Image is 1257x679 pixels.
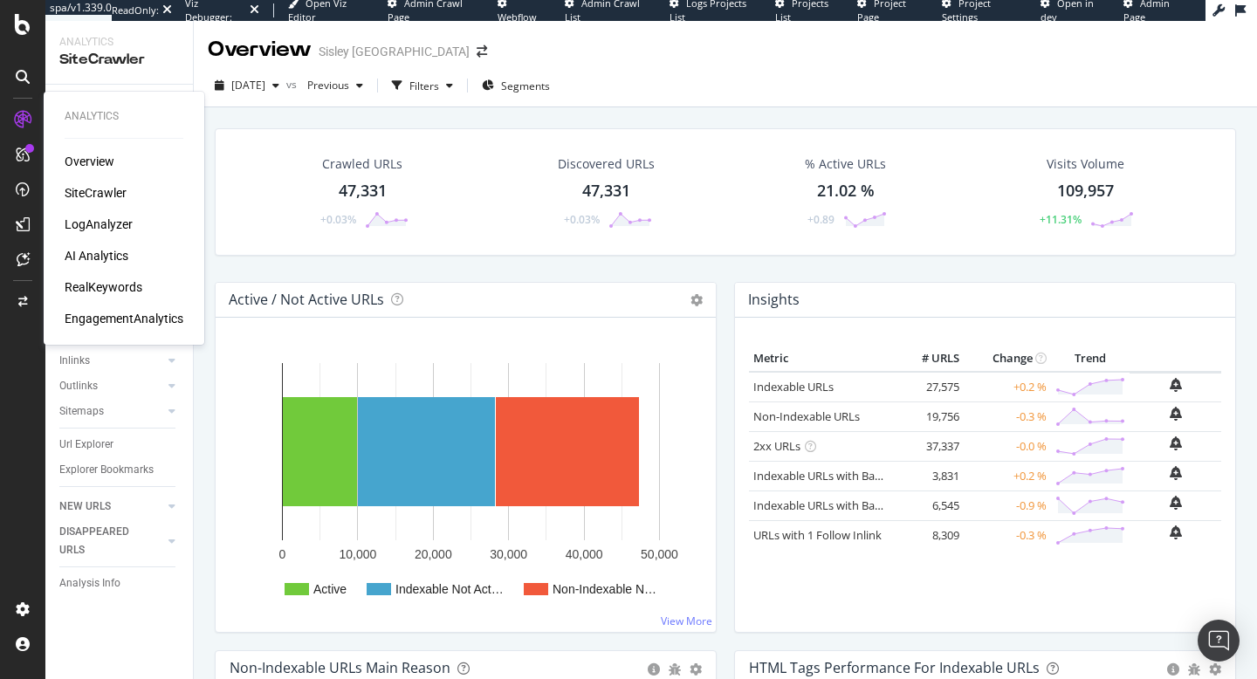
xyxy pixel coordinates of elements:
[1051,346,1130,372] th: Trend
[339,180,387,202] div: 47,331
[59,35,179,50] div: Analytics
[1040,212,1082,227] div: +11.31%
[748,288,800,312] h4: Insights
[59,523,148,559] div: DISAPPEARED URLS
[65,153,114,170] a: Overview
[112,3,159,17] div: ReadOnly:
[490,547,527,561] text: 30,000
[300,72,370,99] button: Previous
[1170,407,1182,421] div: bell-plus
[279,547,286,561] text: 0
[59,377,98,395] div: Outlinks
[59,50,179,70] div: SiteCrawler
[1167,663,1179,676] div: circle-info
[1170,466,1182,480] div: bell-plus
[753,408,860,424] a: Non-Indexable URLs
[59,377,163,395] a: Outlinks
[894,490,964,520] td: 6,545
[964,520,1051,550] td: -0.3 %
[395,582,504,596] text: Indexable Not Act…
[59,574,120,593] div: Analysis Info
[894,346,964,372] th: # URLS
[319,43,470,60] div: Sisley [GEOGRAPHIC_DATA]
[385,72,460,99] button: Filters
[231,78,265,93] span: 2025 Oct. 6th
[59,497,111,516] div: NEW URLS
[1170,436,1182,450] div: bell-plus
[690,294,703,306] i: Options
[641,547,678,561] text: 50,000
[477,45,487,58] div: arrow-right-arrow-left
[1170,525,1182,539] div: bell-plus
[415,547,452,561] text: 20,000
[753,497,944,513] a: Indexable URLs with Bad Description
[964,372,1051,402] td: +0.2 %
[964,346,1051,372] th: Change
[65,278,142,296] a: RealKeywords
[208,35,312,65] div: Overview
[208,72,286,99] button: [DATE]
[805,155,886,173] div: % Active URLs
[501,79,550,93] span: Segments
[65,247,128,264] a: AI Analytics
[753,468,899,484] a: Indexable URLs with Bad H1
[59,497,163,516] a: NEW URLS
[1057,180,1114,202] div: 109,957
[229,288,384,312] h4: Active / Not Active URLs
[59,436,113,454] div: Url Explorer
[566,547,603,561] text: 40,000
[553,582,656,596] text: Non-Indexable N…
[749,346,894,372] th: Metric
[59,461,154,479] div: Explorer Bookmarks
[749,659,1040,676] div: HTML Tags Performance for Indexable URLs
[564,212,600,227] div: +0.03%
[894,520,964,550] td: 8,309
[1188,663,1200,676] div: bug
[59,574,181,593] a: Analysis Info
[65,109,183,124] div: Analytics
[65,310,183,327] a: EngagementAnalytics
[753,527,882,543] a: URLs with 1 Follow Inlink
[59,402,104,421] div: Sitemaps
[894,431,964,461] td: 37,337
[690,663,702,676] div: gear
[661,614,712,628] a: View More
[807,212,835,227] div: +0.89
[475,72,557,99] button: Segments
[339,547,376,561] text: 10,000
[964,401,1051,431] td: -0.3 %
[964,461,1051,490] td: +0.2 %
[753,379,834,394] a: Indexable URLs
[320,212,356,227] div: +0.03%
[322,155,402,173] div: Crawled URLs
[894,372,964,402] td: 27,575
[65,184,127,202] a: SiteCrawler
[1047,155,1124,173] div: Visits Volume
[59,402,163,421] a: Sitemaps
[558,155,655,173] div: Discovered URLs
[964,490,1051,520] td: -0.9 %
[582,180,630,202] div: 47,331
[817,180,875,202] div: 21.02 %
[230,346,702,618] svg: A chart.
[648,663,660,676] div: circle-info
[1170,378,1182,392] div: bell-plus
[230,659,450,676] div: Non-Indexable URLs Main Reason
[59,352,163,370] a: Inlinks
[1209,663,1221,676] div: gear
[409,79,439,93] div: Filters
[59,523,163,559] a: DISAPPEARED URLS
[65,216,133,233] a: LogAnalyzer
[313,582,347,596] text: Active
[59,436,181,454] a: Url Explorer
[964,431,1051,461] td: -0.0 %
[894,401,964,431] td: 19,756
[59,352,90,370] div: Inlinks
